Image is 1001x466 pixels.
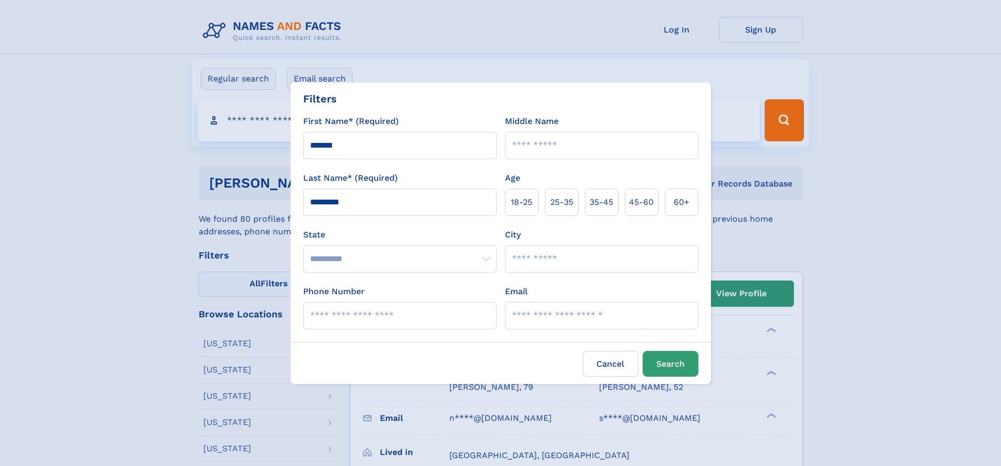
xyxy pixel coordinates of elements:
[583,351,638,377] label: Cancel
[505,115,559,128] label: Middle Name
[643,351,698,377] button: Search
[303,172,398,184] label: Last Name* (Required)
[303,229,497,241] label: State
[590,196,613,209] span: 35‑45
[629,196,654,209] span: 45‑60
[674,196,689,209] span: 60+
[505,285,528,298] label: Email
[303,285,365,298] label: Phone Number
[550,196,573,209] span: 25‑35
[511,196,532,209] span: 18‑25
[303,91,337,107] div: Filters
[505,229,521,241] label: City
[505,172,520,184] label: Age
[303,115,399,128] label: First Name* (Required)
